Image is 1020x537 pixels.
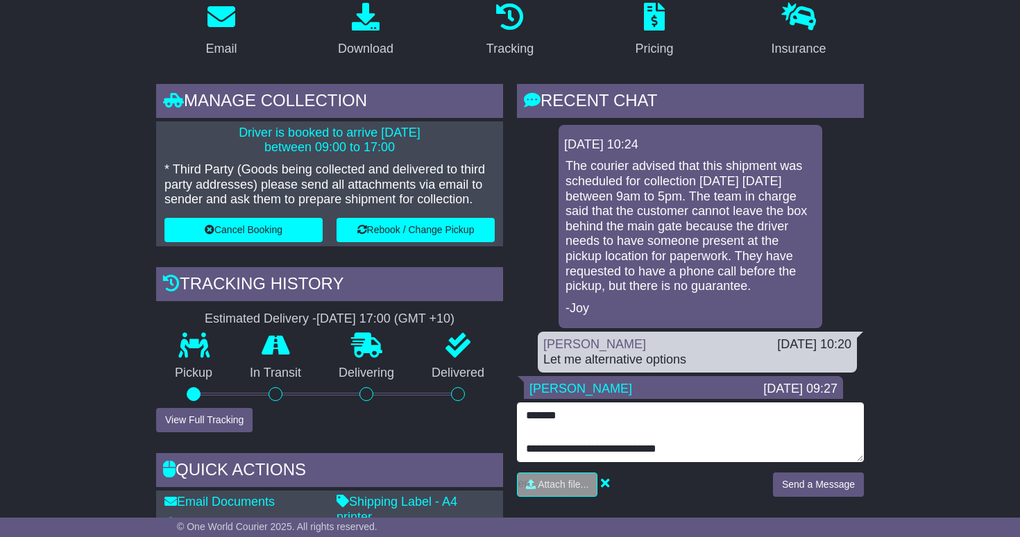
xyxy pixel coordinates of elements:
[156,453,503,491] div: Quick Actions
[320,366,413,381] p: Delivering
[205,40,237,58] div: Email
[529,382,632,395] a: [PERSON_NAME]
[773,472,864,497] button: Send a Message
[543,352,851,368] div: Let me alternative options
[564,137,817,153] div: [DATE] 10:24
[164,126,495,155] p: Driver is booked to arrive [DATE] between 09:00 to 17:00
[337,218,495,242] button: Rebook / Change Pickup
[156,267,503,305] div: Tracking history
[763,382,838,397] div: [DATE] 09:27
[566,301,815,316] p: -Joy
[337,495,457,524] a: Shipping Label - A4 printer
[177,521,377,532] span: © One World Courier 2025. All rights reserved.
[338,40,393,58] div: Download
[156,84,503,121] div: Manage collection
[635,40,673,58] div: Pricing
[771,40,826,58] div: Insurance
[543,337,646,351] a: [PERSON_NAME]
[164,162,495,207] p: * Third Party (Goods being collected and delivered to third party addresses) please send all atta...
[316,312,454,327] div: [DATE] 17:00 (GMT +10)
[413,366,503,381] p: Delivered
[156,408,253,432] button: View Full Tracking
[164,495,275,509] a: Email Documents
[517,84,864,121] div: RECENT CHAT
[231,366,320,381] p: In Transit
[566,159,815,293] p: The courier advised that this shipment was scheduled for collection [DATE] [DATE] between 9am to ...
[164,218,323,242] button: Cancel Booking
[777,337,851,352] div: [DATE] 10:20
[164,517,299,531] a: Download Documents
[156,366,231,381] p: Pickup
[486,40,534,58] div: Tracking
[156,312,503,327] div: Estimated Delivery -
